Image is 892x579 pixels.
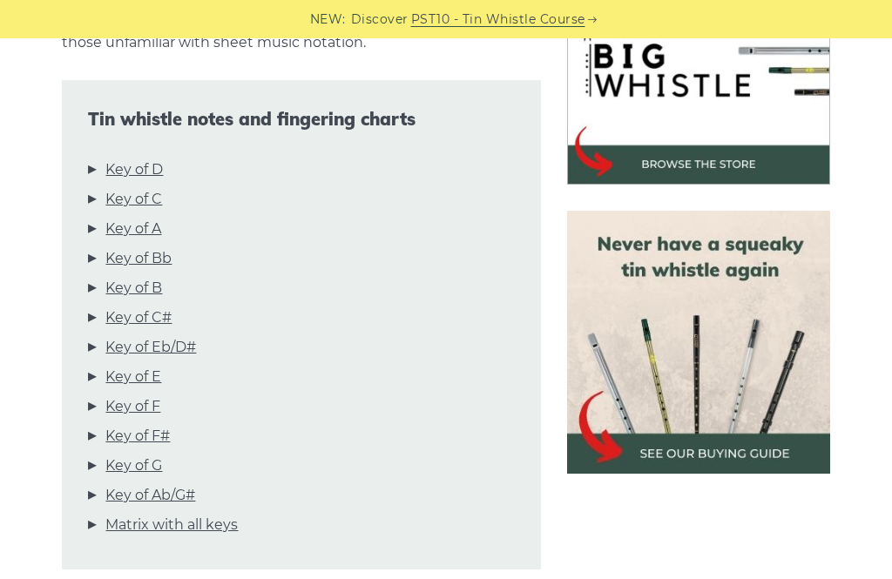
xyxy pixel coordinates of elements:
a: Key of Ab/G# [105,484,195,507]
a: Key of F# [105,425,170,448]
span: Tin whistle notes and fingering charts [88,109,515,130]
a: Key of G [105,454,162,477]
a: Key of C [105,188,162,211]
span: Discover [351,10,409,30]
a: Matrix with all keys [105,514,238,536]
a: Key of Eb/D# [105,336,196,359]
a: PST10 - Tin Whistle Course [411,10,585,30]
a: Key of D [105,158,163,181]
a: Key of B [105,277,162,300]
a: Key of C# [105,306,172,329]
img: tin whistle buying guide [567,211,829,473]
a: Key of A [105,218,161,240]
a: Key of F [105,395,160,418]
a: Key of Bb [105,247,172,270]
a: Key of E [105,366,161,388]
span: NEW: [310,10,346,30]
